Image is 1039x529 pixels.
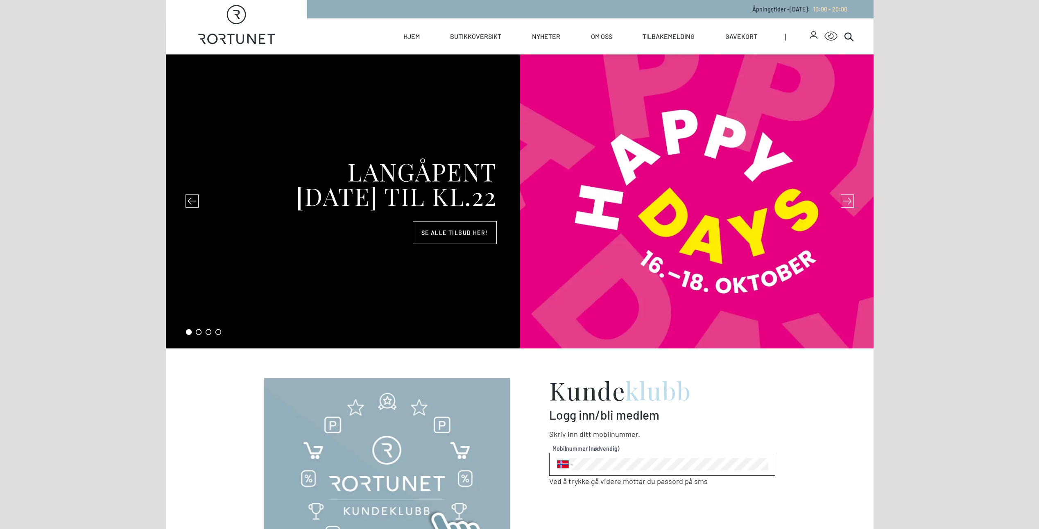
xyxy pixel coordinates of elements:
[532,18,560,54] a: Nyheter
[277,159,497,208] div: Langåpent [DATE] til kl.22
[549,476,775,487] p: Ved å trykke gå videre mottar du passord på sms
[549,378,775,402] h2: Kunde
[166,54,874,348] div: slide 1 of 4
[450,18,501,54] a: Butikkoversikt
[625,374,691,407] span: klubb
[413,221,497,244] a: Se alle tilbud her!
[643,18,695,54] a: Tilbakemelding
[810,6,847,13] a: 10:00 - 20:00
[752,5,847,14] p: Åpningstider - [DATE] :
[549,429,775,440] p: Skriv inn ditt
[785,18,810,54] span: |
[403,18,420,54] a: Hjem
[552,444,772,453] span: Mobilnummer (nødvendig)
[593,430,640,439] span: Mobilnummer .
[813,6,847,13] span: 10:00 - 20:00
[549,407,775,422] p: Logg inn/bli medlem
[824,30,838,43] button: Open Accessibility Menu
[166,54,874,348] section: carousel-slider
[591,18,612,54] a: Om oss
[725,18,757,54] a: Gavekort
